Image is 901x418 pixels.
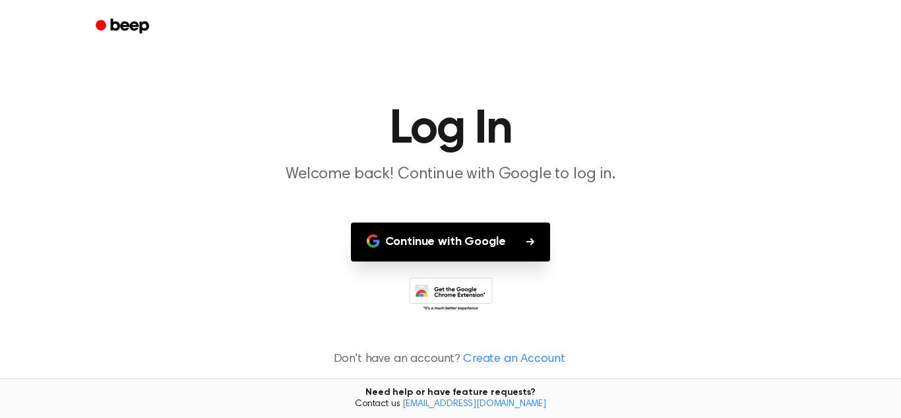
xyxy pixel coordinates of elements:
[113,106,788,153] h1: Log In
[463,351,565,368] a: Create an Account
[8,399,893,411] span: Contact us
[402,400,546,409] a: [EMAIL_ADDRESS][DOMAIN_NAME]
[86,14,161,40] a: Beep
[351,223,551,261] button: Continue with Google
[16,351,885,368] p: Don't have an account?
[197,164,704,186] p: Welcome back! Continue with Google to log in.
